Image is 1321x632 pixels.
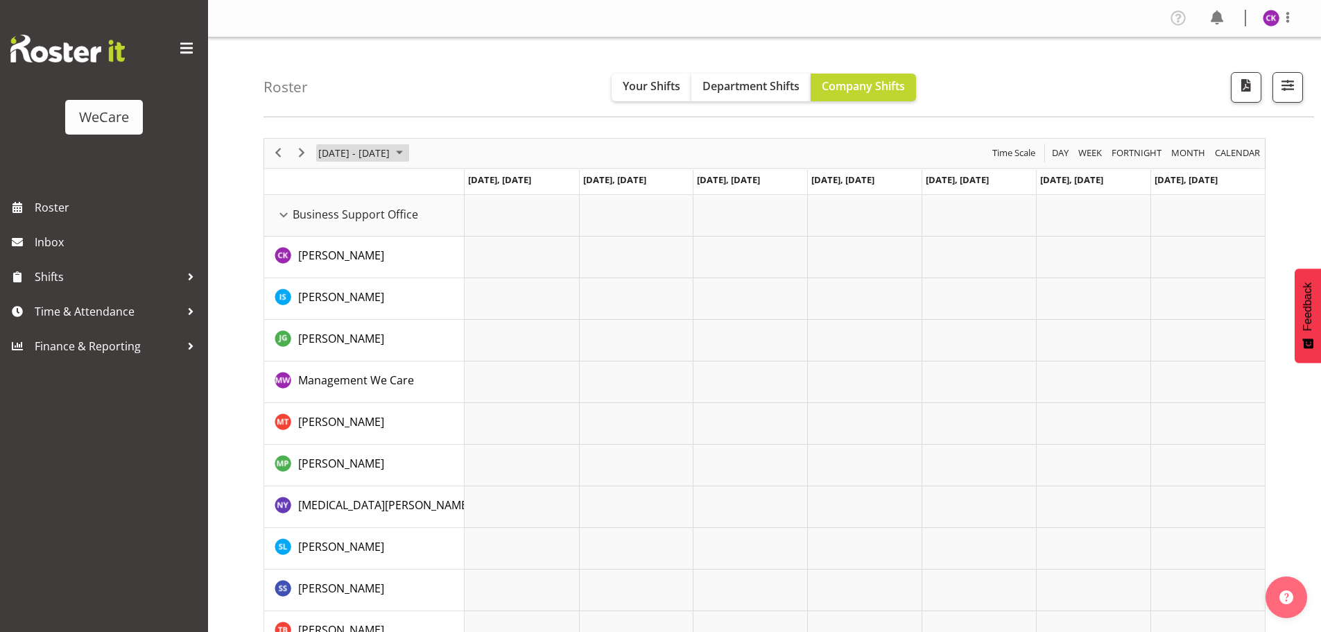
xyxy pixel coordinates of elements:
[264,445,465,486] td: Millie Pumphrey resource
[623,78,680,94] span: Your Shifts
[298,539,384,554] span: [PERSON_NAME]
[298,289,384,305] span: [PERSON_NAME]
[702,78,800,94] span: Department Shifts
[264,320,465,361] td: Janine Grundler resource
[1272,72,1303,103] button: Filter Shifts
[1076,144,1105,162] button: Timeline Week
[298,414,384,429] span: [PERSON_NAME]
[1110,144,1163,162] span: Fortnight
[264,79,308,95] h4: Roster
[317,144,391,162] span: [DATE] - [DATE]
[10,35,125,62] img: Rosterit website logo
[1040,173,1103,186] span: [DATE], [DATE]
[298,497,471,513] span: [MEDICAL_DATA][PERSON_NAME]
[264,195,465,237] td: Business Support Office resource
[583,173,646,186] span: [DATE], [DATE]
[35,266,180,287] span: Shifts
[1295,268,1321,363] button: Feedback - Show survey
[811,173,874,186] span: [DATE], [DATE]
[269,144,288,162] button: Previous
[1231,72,1261,103] button: Download a PDF of the roster according to the set date range.
[290,139,313,168] div: next period
[264,570,465,611] td: Savita Savita resource
[1155,173,1218,186] span: [DATE], [DATE]
[298,580,384,597] a: [PERSON_NAME]
[264,403,465,445] td: Michelle Thomas resource
[991,144,1037,162] span: Time Scale
[1263,10,1279,26] img: chloe-kim10479.jpg
[79,107,129,128] div: WeCare
[1050,144,1071,162] button: Timeline Day
[298,331,384,346] span: [PERSON_NAME]
[35,336,180,357] span: Finance & Reporting
[298,538,384,555] a: [PERSON_NAME]
[298,372,414,388] a: Management We Care
[612,74,691,101] button: Your Shifts
[264,237,465,278] td: Chloe Kim resource
[926,173,989,186] span: [DATE], [DATE]
[264,528,465,570] td: Sarah Lamont resource
[35,301,180,322] span: Time & Attendance
[1110,144,1164,162] button: Fortnight
[298,247,384,264] a: [PERSON_NAME]
[1169,144,1208,162] button: Timeline Month
[822,78,905,94] span: Company Shifts
[316,144,409,162] button: June 2024
[468,173,531,186] span: [DATE], [DATE]
[1279,590,1293,604] img: help-xxl-2.png
[691,74,811,101] button: Department Shifts
[1170,144,1207,162] span: Month
[1302,282,1314,331] span: Feedback
[298,330,384,347] a: [PERSON_NAME]
[298,248,384,263] span: [PERSON_NAME]
[298,289,384,305] a: [PERSON_NAME]
[1213,144,1263,162] button: Month
[697,173,760,186] span: [DATE], [DATE]
[264,361,465,403] td: Management We Care resource
[264,278,465,320] td: Isabel Simcox resource
[293,144,311,162] button: Next
[990,144,1038,162] button: Time Scale
[298,455,384,472] a: [PERSON_NAME]
[266,139,290,168] div: previous period
[264,486,465,528] td: Nikita Yates resource
[1077,144,1103,162] span: Week
[35,197,201,218] span: Roster
[1214,144,1261,162] span: calendar
[298,413,384,430] a: [PERSON_NAME]
[313,139,411,168] div: June 24 - 30, 2024
[1051,144,1070,162] span: Day
[298,456,384,471] span: [PERSON_NAME]
[298,497,471,513] a: [MEDICAL_DATA][PERSON_NAME]
[293,206,418,223] span: Business Support Office
[35,232,201,253] span: Inbox
[811,74,916,101] button: Company Shifts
